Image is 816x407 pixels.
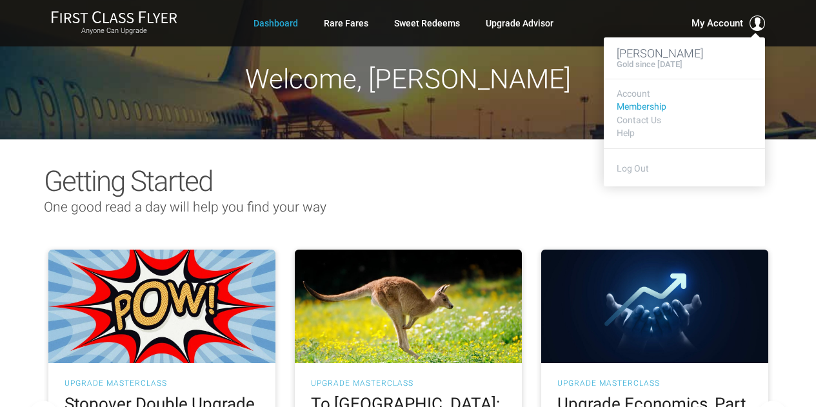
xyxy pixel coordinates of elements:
[617,89,752,99] a: Account
[51,26,177,35] small: Anyone Can Upgrade
[44,164,212,198] span: Getting Started
[254,12,298,35] a: Dashboard
[692,15,743,31] span: My Account
[51,10,177,36] a: First Class FlyerAnyone Can Upgrade
[617,128,752,138] a: Help
[617,47,752,60] h3: [PERSON_NAME]
[486,12,553,35] a: Upgrade Advisor
[617,115,752,125] a: Contact Us
[44,199,326,215] span: One good read a day will help you find your way
[617,60,682,69] h4: Gold since [DATE]
[394,12,460,35] a: Sweet Redeems
[51,10,177,24] img: First Class Flyer
[245,63,571,95] span: Welcome, [PERSON_NAME]
[65,379,259,387] h3: UPGRADE MASTERCLASS
[324,12,368,35] a: Rare Fares
[557,379,752,387] h3: UPGRADE MASTERCLASS
[617,163,649,174] a: Log Out
[617,102,752,112] a: Membership
[692,15,765,31] button: My Account
[311,379,506,387] h3: UPGRADE MASTERCLASS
